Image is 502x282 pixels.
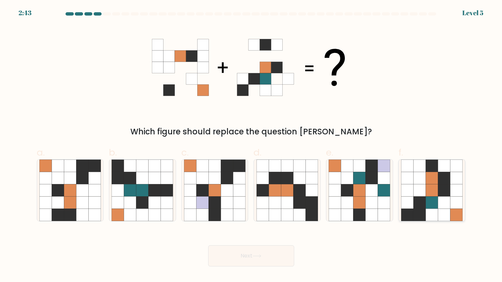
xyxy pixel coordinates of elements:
[181,146,189,159] span: c.
[109,146,117,159] span: b.
[398,146,403,159] span: f.
[19,8,31,18] div: 2:43
[326,146,333,159] span: e.
[37,146,45,159] span: a.
[253,146,261,159] span: d.
[462,8,483,18] div: Level 5
[208,245,294,266] button: Next
[41,126,462,138] div: Which figure should replace the question [PERSON_NAME]?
